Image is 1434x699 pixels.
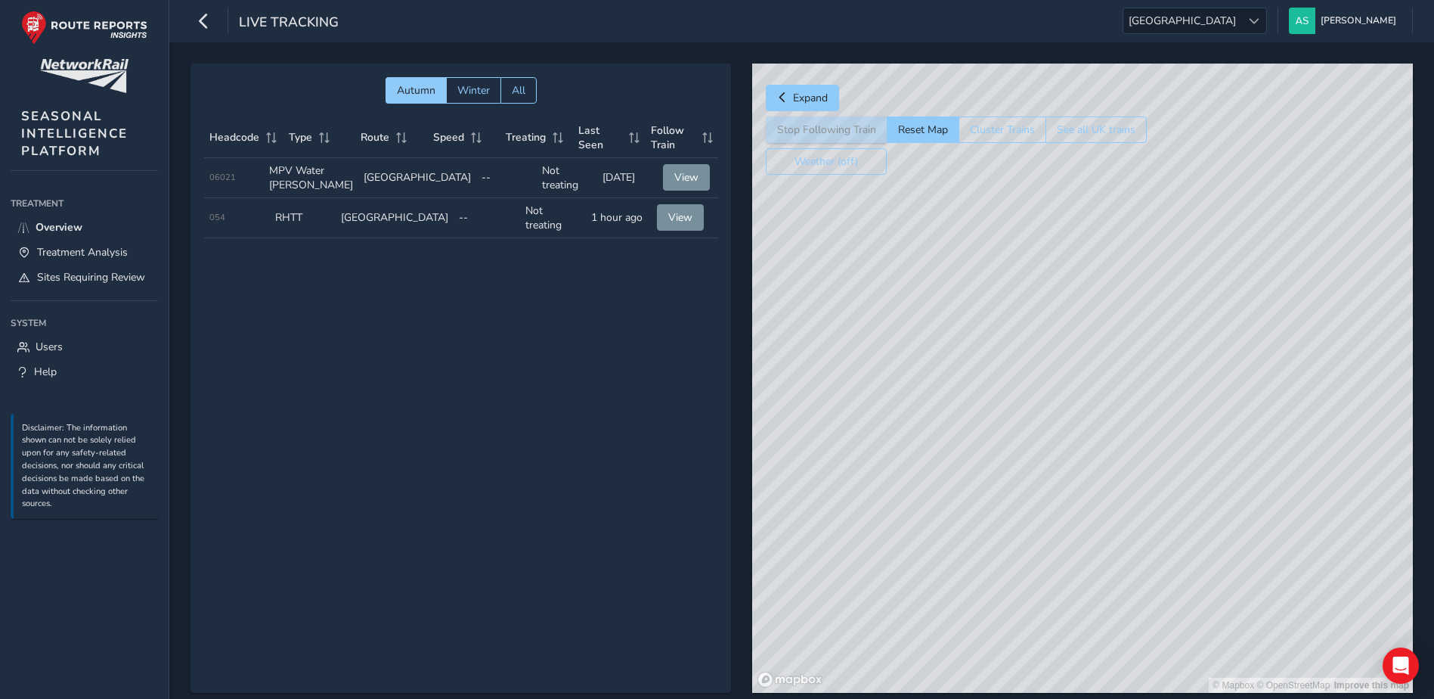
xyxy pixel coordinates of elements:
div: Treatment [11,192,158,215]
td: Not treating [537,158,597,198]
a: Treatment Analysis [11,240,158,265]
span: Follow Train [651,123,697,152]
a: Users [11,334,158,359]
td: -- [454,198,519,238]
span: Live Tracking [239,13,339,34]
td: 1 hour ago [586,198,652,238]
button: View [657,204,704,231]
td: MPV Water [PERSON_NAME] [264,158,358,198]
a: Overview [11,215,158,240]
img: diamond-layout [1289,8,1315,34]
span: Headcode [209,130,259,144]
div: System [11,312,158,334]
span: Overview [36,220,82,235]
td: [GEOGRAPHIC_DATA] [336,198,454,238]
button: Cluster Trains [959,116,1045,143]
span: [PERSON_NAME] [1321,8,1396,34]
button: Autumn [386,77,446,104]
span: Winter [457,83,490,98]
button: Winter [446,77,500,104]
a: Sites Requiring Review [11,265,158,290]
button: Expand [766,85,839,111]
a: Help [11,359,158,384]
p: Disclaimer: The information shown can not be solely relied upon for any safety-related decisions,... [22,422,150,511]
div: Open Intercom Messenger [1383,648,1419,684]
button: See all UK trains [1045,116,1147,143]
span: View [668,210,692,225]
td: RHTT [270,198,336,238]
span: Route [361,130,389,144]
span: Expand [793,91,828,105]
span: [GEOGRAPHIC_DATA] [1123,8,1241,33]
span: Users [36,340,63,354]
td: [DATE] [597,158,658,198]
span: Last Seen [578,123,623,152]
button: All [500,77,537,104]
span: All [512,83,525,98]
button: Reset Map [887,116,959,143]
td: Not treating [520,198,586,238]
td: -- [476,158,537,198]
span: Treating [506,130,546,144]
span: Type [289,130,312,144]
span: Speed [433,130,464,144]
span: 054 [209,212,225,223]
span: 06021 [209,172,236,183]
td: [GEOGRAPHIC_DATA] [358,158,476,198]
button: [PERSON_NAME] [1289,8,1401,34]
span: View [674,170,698,185]
button: Weather (off) [766,148,887,175]
span: Autumn [397,83,435,98]
span: Sites Requiring Review [37,270,145,284]
button: View [663,164,710,191]
span: SEASONAL INTELLIGENCE PLATFORM [21,107,128,160]
img: rr logo [21,11,147,45]
span: Treatment Analysis [37,245,128,259]
img: customer logo [40,59,129,93]
span: Help [34,365,57,379]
